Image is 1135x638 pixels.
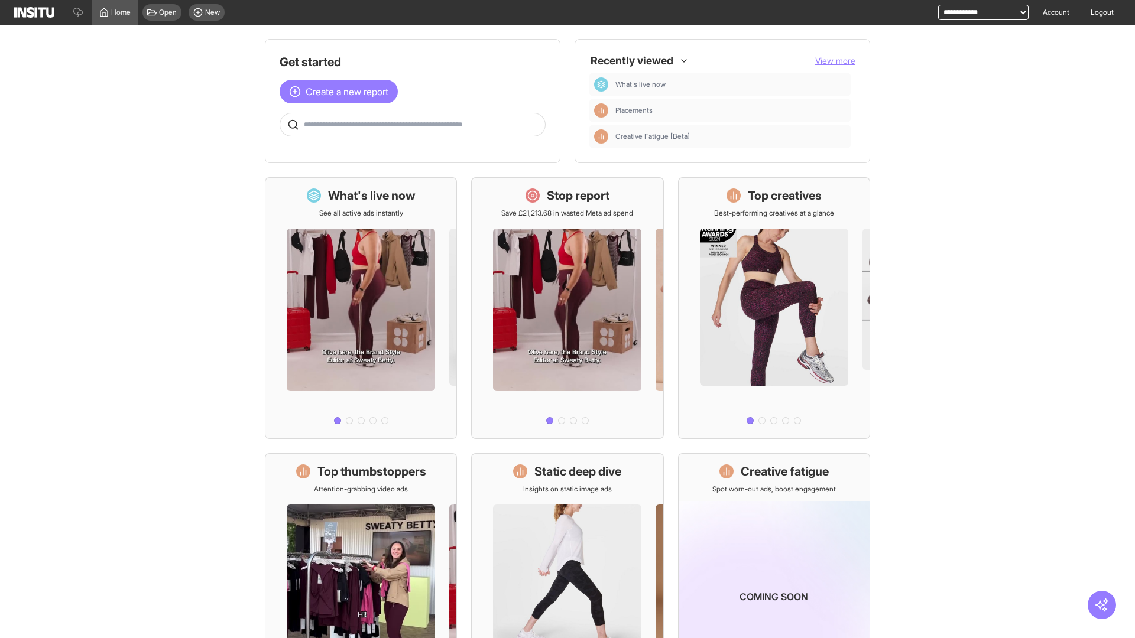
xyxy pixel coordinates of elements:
span: New [205,8,220,17]
h1: Top thumbstoppers [317,463,426,480]
h1: Stop report [547,187,609,204]
span: Placements [615,106,846,115]
span: Create a new report [306,84,388,99]
div: Dashboard [594,77,608,92]
button: View more [815,55,855,67]
span: Open [159,8,177,17]
p: Insights on static image ads [523,484,612,494]
h1: Static deep dive [534,463,621,480]
span: Placements [615,106,653,115]
span: What's live now [615,80,666,89]
span: What's live now [615,80,846,89]
span: View more [815,56,855,66]
a: What's live nowSee all active ads instantly [265,177,457,439]
h1: What's live now [328,187,416,204]
p: See all active ads instantly [319,209,403,218]
p: Attention-grabbing video ads [314,484,408,494]
span: Home [111,8,131,17]
button: Create a new report [280,80,398,103]
h1: Top creatives [748,187,822,204]
span: Creative Fatigue [Beta] [615,132,690,141]
h1: Get started [280,54,546,70]
span: Creative Fatigue [Beta] [615,132,846,141]
a: Stop reportSave £21,213.68 in wasted Meta ad spend [471,177,663,439]
img: Logo [14,7,54,18]
p: Save £21,213.68 in wasted Meta ad spend [501,209,633,218]
p: Best-performing creatives at a glance [714,209,834,218]
a: Top creativesBest-performing creatives at a glance [678,177,870,439]
div: Insights [594,129,608,144]
div: Insights [594,103,608,118]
